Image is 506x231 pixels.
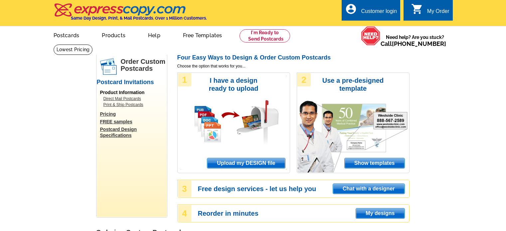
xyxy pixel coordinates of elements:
[361,26,381,46] img: help
[411,7,449,16] a: shopping_cart My Order
[103,96,163,102] a: Direct Mail Postcards
[100,119,167,125] a: FREE samples
[319,76,387,92] h3: Use a pre-designed template
[177,54,410,61] h2: Four Easy Ways to Design & Order Custom Postcards
[177,63,410,69] span: Choose the option that works for you...
[121,58,167,72] h1: Order Custom Postcards
[381,34,449,47] span: Need help? Are you stuck?
[381,40,446,47] span: Call
[333,184,404,194] span: Chat with a designer
[333,183,405,194] a: Chat with a designer
[100,111,167,117] a: Pricing
[91,27,136,43] a: Products
[392,40,446,47] a: [PHONE_NUMBER]
[198,186,409,192] h3: Free design services - let us help you
[297,73,311,86] div: 2
[137,27,171,43] a: Help
[178,73,191,86] div: 1
[198,210,409,216] h3: Reorder in minutes
[356,208,404,218] span: My designs
[54,8,207,21] a: Same Day Design, Print, & Mail Postcards. Over 1 Million Customers.
[100,126,167,138] a: Postcard Design Specifications
[71,16,207,21] h4: Same Day Design, Print, & Mail Postcards. Over 1 Million Customers.
[200,76,268,92] h3: I have a design ready to upload
[345,158,405,168] span: Show templates
[178,205,191,222] div: 4
[103,102,163,108] a: Print & Ship Postcards
[207,158,285,169] a: Upload my DESIGN file
[427,8,449,18] div: My Order
[345,3,357,15] i: account_circle
[100,58,117,75] img: postcards.png
[172,27,233,43] a: Free Templates
[100,90,145,95] span: Product Information
[43,27,90,43] a: Postcards
[411,3,423,15] i: shopping_cart
[178,180,191,197] div: 3
[207,158,285,168] span: Upload my DESIGN file
[344,158,405,169] a: Show templates
[361,8,397,18] div: Customer login
[345,7,397,16] a: account_circle Customer login
[356,208,405,219] a: My designs
[97,79,167,86] h2: Postcard Invitations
